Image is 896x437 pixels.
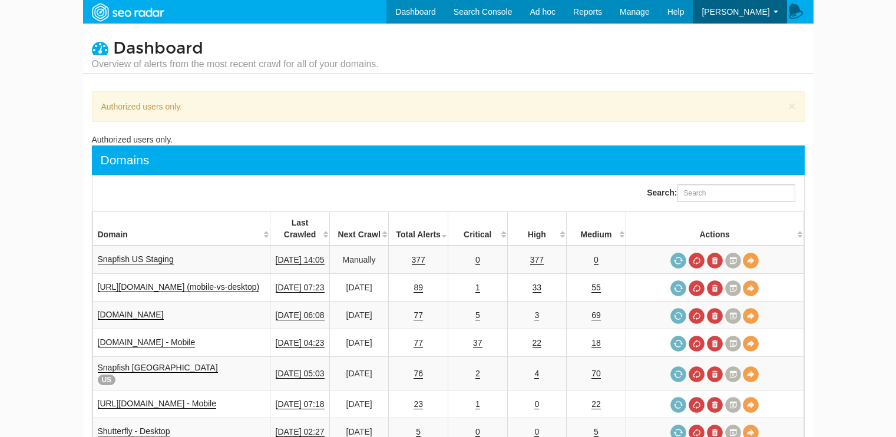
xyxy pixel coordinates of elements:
[591,338,601,348] a: 18
[707,397,723,413] a: Delete most recent audit
[507,212,567,246] th: High: activate to sort column descending
[707,366,723,382] a: Delete most recent audit
[101,151,150,169] div: Domains
[389,212,448,246] th: Total Alerts: activate to sort column ascending
[276,283,325,293] a: [DATE] 07:23
[276,338,325,348] a: [DATE] 04:23
[743,253,759,269] a: View Domain Overview
[702,7,769,16] span: [PERSON_NAME]
[533,283,542,293] a: 33
[412,255,425,265] a: 377
[92,134,805,145] div: Authorized users only.
[113,38,203,58] span: Dashboard
[276,255,325,265] a: [DATE] 14:05
[725,253,741,269] a: Crawl History
[707,308,723,324] a: Delete most recent audit
[743,280,759,296] a: View Domain Overview
[329,390,389,418] td: [DATE]
[414,369,423,379] a: 76
[534,369,539,379] a: 4
[670,336,686,352] a: Request a crawl
[707,253,723,269] a: Delete most recent audit
[414,283,423,293] a: 89
[329,212,389,246] th: Next Crawl: activate to sort column descending
[689,280,705,296] a: Cancel in-progress audit
[475,399,480,409] a: 1
[743,308,759,324] a: View Domain Overview
[98,254,174,264] a: Snapfish US Staging
[475,255,480,265] a: 0
[647,184,795,202] label: Search:
[689,308,705,324] a: Cancel in-progress audit
[591,369,601,379] a: 70
[276,399,325,409] a: [DATE] 07:18
[92,39,108,56] i: 
[98,363,218,373] a: Snapfish [GEOGRAPHIC_DATA]
[725,366,741,382] a: Crawl History
[534,427,539,437] a: 0
[329,329,389,357] td: [DATE]
[667,7,685,16] span: Help
[530,255,544,265] a: 377
[743,336,759,352] a: View Domain Overview
[591,399,601,409] a: 22
[98,399,216,409] a: [URL][DOMAIN_NAME] - Mobile
[670,366,686,382] a: Request a crawl
[533,338,542,348] a: 22
[788,100,795,112] button: ×
[689,366,705,382] a: Cancel in-progress audit
[414,310,423,320] a: 77
[689,397,705,413] a: Cancel in-progress audit
[620,7,650,16] span: Manage
[416,427,421,437] a: 5
[725,397,741,413] a: Crawl History
[677,184,795,202] input: Search:
[594,427,599,437] a: 5
[448,212,507,246] th: Critical: activate to sort column descending
[92,58,379,71] small: Overview of alerts from the most recent crawl for all of your domains.
[530,7,556,16] span: Ad hoc
[591,283,601,293] a: 55
[98,282,260,292] a: [URL][DOMAIN_NAME] (mobile-vs-desktop)
[670,280,686,296] a: Request a crawl
[98,375,116,385] span: US
[725,280,741,296] a: Crawl History
[475,427,480,437] a: 0
[707,336,723,352] a: Delete most recent audit
[87,2,168,23] img: SEORadar
[743,397,759,413] a: View Domain Overview
[670,397,686,413] a: Request a crawl
[670,253,686,269] span: Request a crawl
[725,308,741,324] a: Crawl History
[573,7,602,16] span: Reports
[329,246,389,274] td: Manually
[475,310,480,320] a: 5
[454,7,513,16] span: Search Console
[594,255,599,265] a: 0
[707,280,723,296] a: Delete most recent audit
[270,212,330,246] th: Last Crawled: activate to sort column descending
[92,91,805,122] div: Authorized users only.
[591,310,601,320] a: 69
[475,283,480,293] a: 1
[414,338,423,348] a: 77
[276,427,325,437] a: [DATE] 02:27
[475,369,480,379] a: 2
[276,310,325,320] a: [DATE] 06:08
[689,253,705,269] a: Cancel in-progress audit
[725,336,741,352] a: Crawl History
[98,310,164,320] a: [DOMAIN_NAME]
[473,338,482,348] a: 37
[567,212,626,246] th: Medium: activate to sort column descending
[743,366,759,382] a: View Domain Overview
[92,212,270,246] th: Domain: activate to sort column ascending
[329,274,389,302] td: [DATE]
[414,399,423,409] a: 23
[98,426,170,436] a: Shutterfly - Desktop
[689,336,705,352] a: Cancel in-progress audit
[670,308,686,324] a: Request a crawl
[626,212,804,246] th: Actions: activate to sort column ascending
[276,369,325,379] a: [DATE] 05:03
[534,399,539,409] a: 0
[98,337,196,347] a: [DOMAIN_NAME] - Mobile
